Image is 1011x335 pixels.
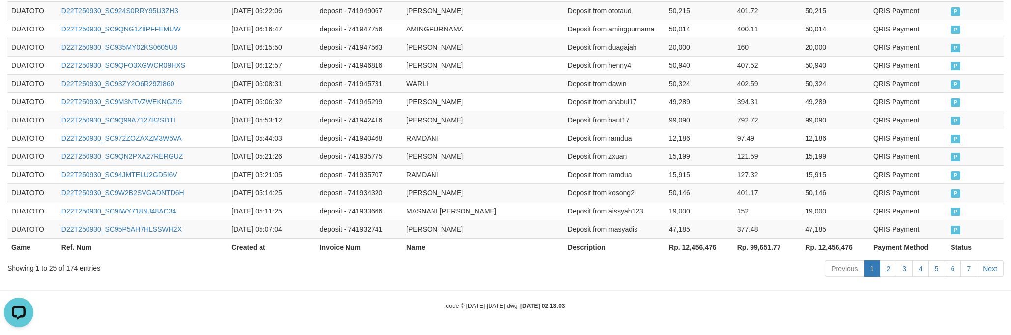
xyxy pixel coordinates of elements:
[801,38,869,56] td: 20,000
[228,74,316,92] td: [DATE] 06:08:31
[228,92,316,111] td: [DATE] 06:06:32
[951,62,960,70] span: PAID
[7,92,58,111] td: DUATOTO
[61,207,176,215] a: D22T250930_SC9IWY718NJ48AC34
[665,165,733,183] td: 15,915
[733,74,802,92] td: 402.59
[733,1,802,20] td: 401.72
[564,74,665,92] td: Deposit from dawin
[951,44,960,52] span: PAID
[947,238,1004,256] th: Status
[733,183,802,202] td: 401.17
[665,220,733,238] td: 47,185
[403,1,564,20] td: [PERSON_NAME]
[61,61,185,69] a: D22T250930_SC9QFO3XGWCR09HXS
[61,80,174,88] a: D22T250930_SC93ZY2O6R29ZI860
[733,111,802,129] td: 792.72
[951,117,960,125] span: PAID
[316,202,403,220] td: deposit - 741933666
[733,20,802,38] td: 400.11
[801,220,869,238] td: 47,185
[665,92,733,111] td: 49,289
[228,1,316,20] td: [DATE] 06:22:06
[316,220,403,238] td: deposit - 741932741
[403,202,564,220] td: MASNANI [PERSON_NAME]
[951,226,960,234] span: PAID
[564,202,665,220] td: Deposit from aissyah123
[7,202,58,220] td: DUATOTO
[869,111,947,129] td: QRIS Payment
[665,202,733,220] td: 19,000
[951,153,960,161] span: PAID
[869,165,947,183] td: QRIS Payment
[316,183,403,202] td: deposit - 741934320
[801,74,869,92] td: 50,324
[869,129,947,147] td: QRIS Payment
[564,111,665,129] td: Deposit from baut17
[665,74,733,92] td: 50,324
[733,92,802,111] td: 394.31
[7,1,58,20] td: DUATOTO
[564,165,665,183] td: Deposit from ramdua
[801,165,869,183] td: 15,915
[665,111,733,129] td: 99,090
[951,98,960,107] span: PAID
[869,74,947,92] td: QRIS Payment
[733,147,802,165] td: 121.59
[61,43,177,51] a: D22T250930_SC935MY02KS0605U8
[564,183,665,202] td: Deposit from kosong2
[869,20,947,38] td: QRIS Payment
[564,220,665,238] td: Deposit from masyadis
[7,220,58,238] td: DUATOTO
[316,147,403,165] td: deposit - 741935775
[403,20,564,38] td: AMINGPURNAMA
[951,26,960,34] span: PAID
[316,165,403,183] td: deposit - 741935707
[733,202,802,220] td: 152
[61,7,178,15] a: D22T250930_SC924S0RRY95U3ZH3
[228,202,316,220] td: [DATE] 05:11:25
[869,183,947,202] td: QRIS Payment
[228,129,316,147] td: [DATE] 05:44:03
[733,165,802,183] td: 127.32
[7,259,414,273] div: Showing 1 to 25 of 174 entries
[869,220,947,238] td: QRIS Payment
[801,202,869,220] td: 19,000
[403,147,564,165] td: [PERSON_NAME]
[880,260,896,277] a: 2
[564,147,665,165] td: Deposit from zxuan
[564,56,665,74] td: Deposit from henny4
[228,165,316,183] td: [DATE] 05:21:05
[564,129,665,147] td: Deposit from ramdua
[564,38,665,56] td: Deposit from duagajah
[564,238,665,256] th: Description
[801,1,869,20] td: 50,215
[228,183,316,202] td: [DATE] 05:14:25
[869,56,947,74] td: QRIS Payment
[7,165,58,183] td: DUATOTO
[733,220,802,238] td: 377.48
[403,183,564,202] td: [PERSON_NAME]
[945,260,961,277] a: 6
[665,38,733,56] td: 20,000
[228,111,316,129] td: [DATE] 05:53:12
[7,74,58,92] td: DUATOTO
[564,92,665,111] td: Deposit from anabul17
[228,56,316,74] td: [DATE] 06:12:57
[951,7,960,16] span: PAID
[4,4,33,33] button: Open LiveChat chat widget
[228,38,316,56] td: [DATE] 06:15:50
[403,111,564,129] td: [PERSON_NAME]
[58,238,228,256] th: Ref. Num
[61,134,182,142] a: D22T250930_SC972ZOZAXZM3W5VA
[61,152,183,160] a: D22T250930_SC9QN2PXA27RERGUZ
[869,147,947,165] td: QRIS Payment
[61,171,177,179] a: D22T250930_SC94JMTELU2GD5I6V
[665,56,733,74] td: 50,940
[733,238,802,256] th: Rp. 99,651.77
[403,74,564,92] td: WARLI
[665,20,733,38] td: 50,014
[733,38,802,56] td: 160
[951,80,960,89] span: PAID
[928,260,945,277] a: 5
